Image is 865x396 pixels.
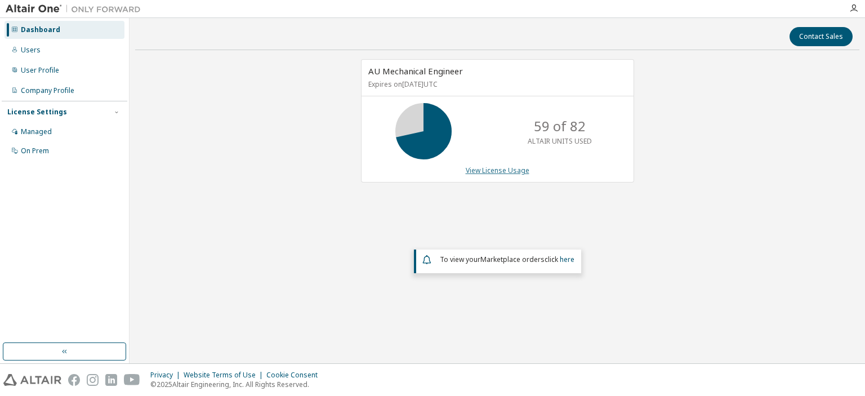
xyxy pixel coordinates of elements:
div: User Profile [21,66,59,75]
a: here [560,255,574,264]
div: On Prem [21,146,49,155]
div: Dashboard [21,25,60,34]
img: linkedin.svg [105,374,117,386]
img: altair_logo.svg [3,374,61,386]
div: Cookie Consent [266,371,324,380]
p: Expires on [DATE] UTC [368,79,624,89]
div: Privacy [150,371,184,380]
span: AU Mechanical Engineer [368,65,463,77]
button: Contact Sales [790,27,853,46]
span: To view your click [440,255,574,264]
a: View License Usage [466,166,529,175]
img: Altair One [6,3,146,15]
p: © 2025 Altair Engineering, Inc. All Rights Reserved. [150,380,324,389]
div: Managed [21,127,52,136]
img: instagram.svg [87,374,99,386]
img: youtube.svg [124,374,140,386]
em: Marketplace orders [480,255,545,264]
div: License Settings [7,108,67,117]
p: 59 of 82 [534,117,586,136]
div: Company Profile [21,86,74,95]
div: Website Terms of Use [184,371,266,380]
div: Users [21,46,41,55]
img: facebook.svg [68,374,80,386]
p: ALTAIR UNITS USED [528,136,592,146]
